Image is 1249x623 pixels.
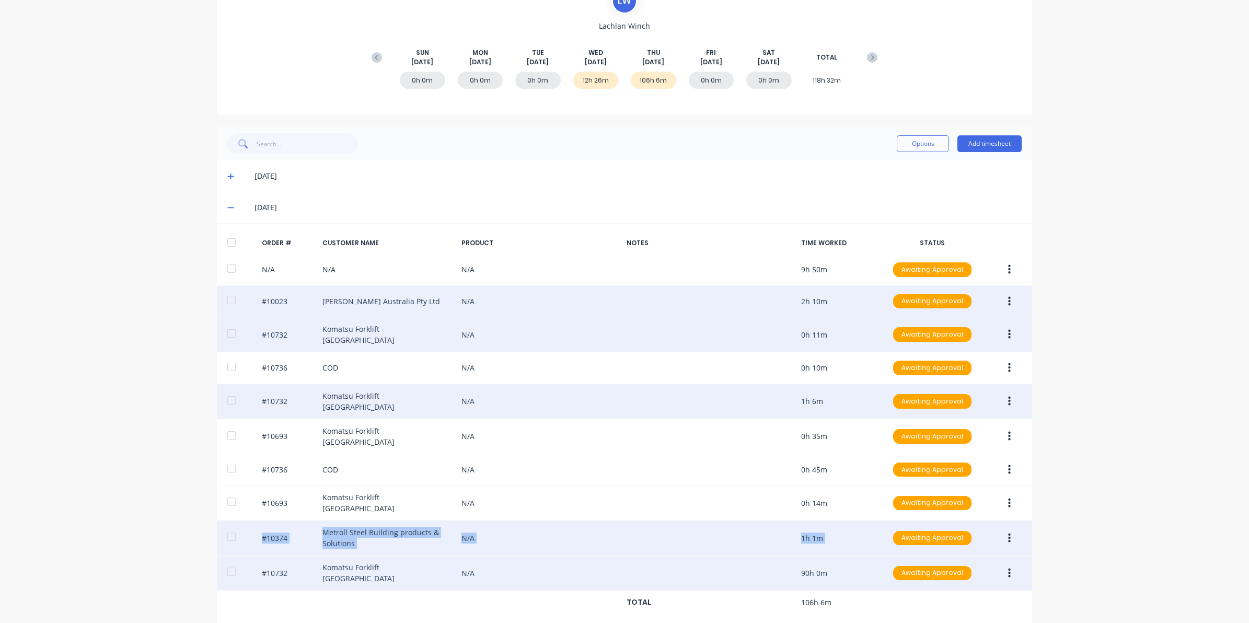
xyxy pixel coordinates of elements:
div: Awaiting Approval [893,394,972,409]
input: Search... [257,133,358,154]
div: PRODUCT [461,238,618,248]
span: WED [588,48,603,57]
button: Awaiting Approval [893,462,972,478]
button: Awaiting Approval [893,360,972,376]
span: [DATE] [469,57,491,67]
button: Add timesheet [957,135,1022,152]
button: Awaiting Approval [893,530,972,546]
span: Lachlan Winch [599,20,650,31]
button: Awaiting Approval [893,394,972,409]
span: MON [472,48,488,57]
div: 0h 0m [746,72,792,89]
div: 106h 6m [631,72,676,89]
div: Awaiting Approval [893,262,972,277]
button: Awaiting Approval [893,495,972,511]
div: 0h 0m [515,72,561,89]
span: [DATE] [411,57,433,67]
div: NOTES [627,238,793,248]
button: Awaiting Approval [893,566,972,581]
div: 0h 0m [400,72,445,89]
div: [DATE] [255,202,1022,213]
span: [DATE] [642,57,664,67]
span: [DATE] [700,57,722,67]
div: ORDER # [262,238,314,248]
button: Awaiting Approval [893,327,972,342]
div: Awaiting Approval [893,463,972,477]
div: Awaiting Approval [893,327,972,342]
span: SUN [416,48,429,57]
button: Awaiting Approval [893,294,972,309]
span: TUE [532,48,544,57]
div: Awaiting Approval [893,429,972,444]
span: TOTAL [816,53,837,62]
div: STATUS [888,238,977,248]
button: Awaiting Approval [893,262,972,278]
div: 118h 32m [804,72,850,89]
span: [DATE] [758,57,780,67]
div: Awaiting Approval [893,566,972,581]
div: 12h 26m [573,72,619,89]
div: CUSTOMER NAME [322,238,453,248]
div: [DATE] [255,170,1022,182]
div: TIME WORKED [801,238,880,248]
div: Awaiting Approval [893,531,972,546]
span: THU [647,48,660,57]
div: Awaiting Approval [893,294,972,309]
div: Awaiting Approval [893,361,972,375]
span: FRI [706,48,716,57]
span: SAT [762,48,775,57]
span: [DATE] [527,57,549,67]
div: Awaiting Approval [893,496,972,511]
button: Options [897,135,949,152]
span: [DATE] [585,57,607,67]
div: 0h 0m [458,72,503,89]
button: Awaiting Approval [893,429,972,444]
div: 0h 0m [689,72,734,89]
